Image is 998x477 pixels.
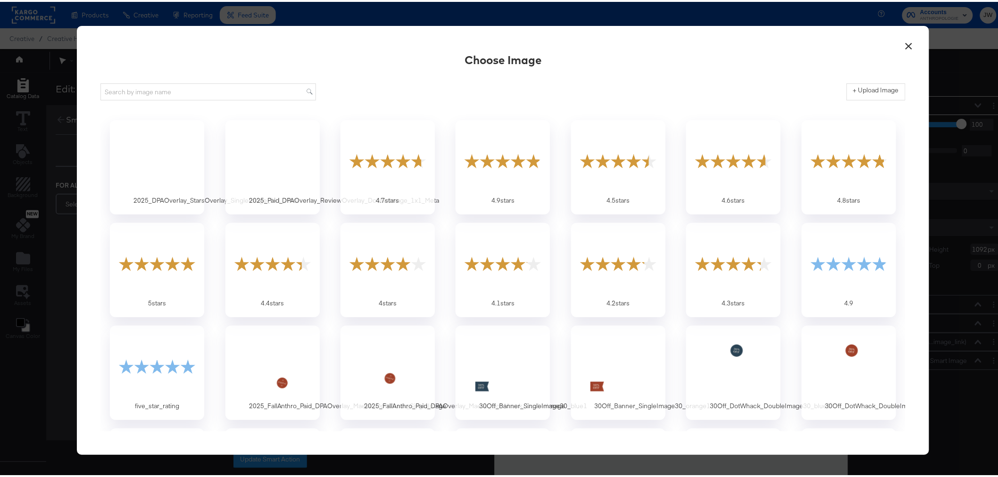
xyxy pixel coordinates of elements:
div: 4.3stars [710,297,757,306]
div: 4.7stars [364,194,411,203]
div: 4.5stars [595,194,642,203]
div: 2025_Paid_DPAOverlay_ReviewOverlay_DoubleImage_1x1_Meta [249,194,440,203]
div: 4.8stars [802,118,896,213]
div: 4.5stars [571,118,665,213]
div: 4.4stars [249,297,296,306]
div: 5stars [133,297,181,306]
div: 30Off_DotWhack_DoubleImage30_orange1 [825,400,954,409]
div: 2025_FallAnthro_Paid_DPAOverlay_Maeve_DotWhack_DoubleImage [341,324,435,418]
div: 2025_FallAnthro_Paid_DPAOverlay_Maeve_DotWhack_DoubleImage [364,400,565,409]
div: 30Off_Banner_SingleImage30_blue1 [479,400,587,409]
div: 2025_DPAOverlay_StarsOverlay_SingleImage_1x1_Meta [110,118,204,213]
button: + Upload Image [847,82,906,99]
div: 4.9 [802,221,896,315]
button: × [900,33,917,50]
div: 4.9 [825,297,873,306]
div: 4.9stars [456,118,550,213]
div: 4stars [341,221,435,315]
div: 30Off_Banner_SingleImage30_orange1 [595,400,711,409]
div: 4.8stars [825,194,873,203]
div: 4.2stars [571,221,665,315]
div: 30Off_DotWhack_DoubleImage30_blue1 [710,400,831,409]
div: 5stars [110,221,204,315]
div: 4.6stars [710,194,757,203]
div: 2025_FallAnthro_Paid_DPAOverlay_Maeve_DotWhack_SingleImage [249,400,447,409]
div: 2025_DPAOverlay_StarsOverlay_SingleImage_1x1_Meta [133,194,299,203]
div: 4.6stars [686,118,781,213]
div: 2025_FallAnthro_Paid_DPAOverlay_Maeve_DotWhack_SingleImage [225,324,320,418]
div: 30Off_Banner_SingleImage30_orange1 [571,324,665,418]
div: 30Off_Banner_SingleImage30_blue1 [456,324,550,418]
div: 4stars [364,297,411,306]
div: 30Off_DotWhack_DoubleImage30_orange1 [802,324,896,418]
div: five_star_rating [110,324,204,418]
div: 4.1stars [456,221,550,315]
div: 4.4stars [225,221,320,315]
div: Choose Image [465,50,541,66]
div: 4.2stars [595,297,642,306]
input: Search by image name [100,82,316,99]
div: 4.9stars [479,194,526,203]
div: 4.3stars [686,221,781,315]
div: 2025_Paid_DPAOverlay_ReviewOverlay_DoubleImage_1x1_Meta [225,118,320,213]
label: + Upload Image [853,84,899,93]
div: 30Off_DotWhack_DoubleImage30_blue1 [686,324,781,418]
div: five_star_rating [133,400,181,409]
div: 4.7stars [341,118,435,213]
div: 4.1stars [479,297,526,306]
